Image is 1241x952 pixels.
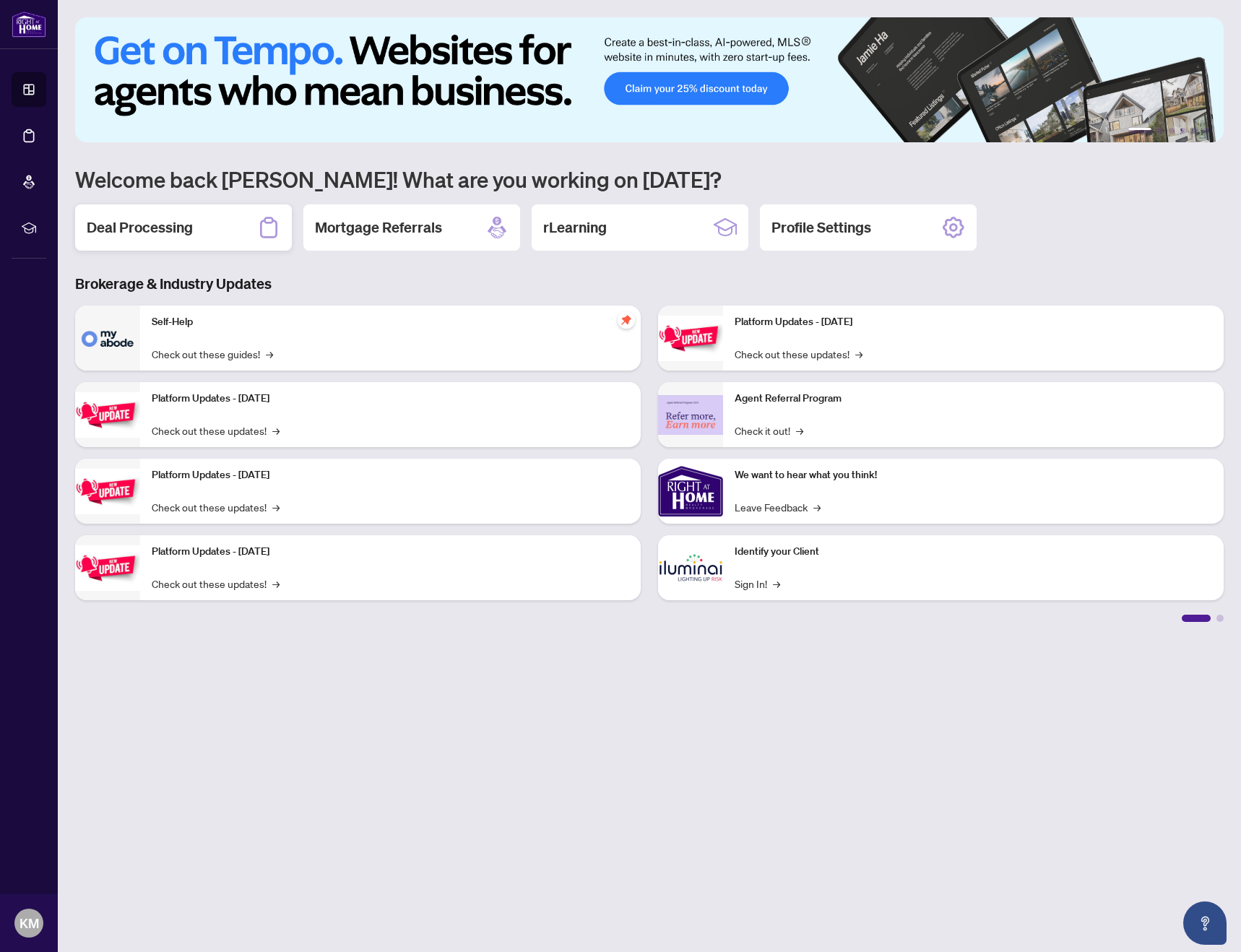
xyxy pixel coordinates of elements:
[1157,128,1163,134] button: 2
[1128,128,1151,134] button: 1
[618,311,635,329] span: pushpin
[152,544,629,560] p: Platform Updates - [DATE]
[20,913,39,933] span: KM
[1183,901,1227,945] button: Open asap
[75,165,1224,193] h1: Welcome back [PERSON_NAME]! What are you working on [DATE]?
[1180,128,1186,134] button: 4
[771,217,871,238] h2: Profile Settings
[735,576,780,592] a: Sign In!→
[272,576,280,592] span: →
[75,274,1224,294] h3: Brokerage & Industry Updates
[152,314,629,330] p: Self-Help
[75,469,140,514] img: Platform Updates - July 21, 2025
[1203,128,1209,134] button: 6
[266,346,273,362] span: →
[735,499,821,515] a: Leave Feedback→
[75,17,1224,142] img: Slide 0
[543,217,607,238] h2: rLearning
[735,544,1212,560] p: Identify your Client
[735,346,862,362] a: Check out these updates!→
[658,316,723,361] img: Platform Updates - June 23, 2025
[658,395,723,435] img: Agent Referral Program
[152,391,629,407] p: Platform Updates - [DATE]
[152,467,629,483] p: Platform Updates - [DATE]
[855,346,862,362] span: →
[75,392,140,438] img: Platform Updates - September 16, 2025
[658,535,723,600] img: Identify your Client
[152,423,280,438] a: Check out these updates!→
[813,499,821,515] span: →
[773,576,780,592] span: →
[735,391,1212,407] p: Agent Referral Program
[1192,128,1198,134] button: 5
[1169,128,1175,134] button: 3
[735,423,803,438] a: Check it out!→
[658,459,723,524] img: We want to hear what you think!
[272,499,280,515] span: →
[735,314,1212,330] p: Platform Updates - [DATE]
[75,545,140,591] img: Platform Updates - July 8, 2025
[152,576,280,592] a: Check out these updates!→
[315,217,442,238] h2: Mortgage Referrals
[75,306,140,371] img: Self-Help
[735,467,1212,483] p: We want to hear what you think!
[796,423,803,438] span: →
[272,423,280,438] span: →
[87,217,193,238] h2: Deal Processing
[152,499,280,515] a: Check out these updates!→
[152,346,273,362] a: Check out these guides!→
[12,11,46,38] img: logo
